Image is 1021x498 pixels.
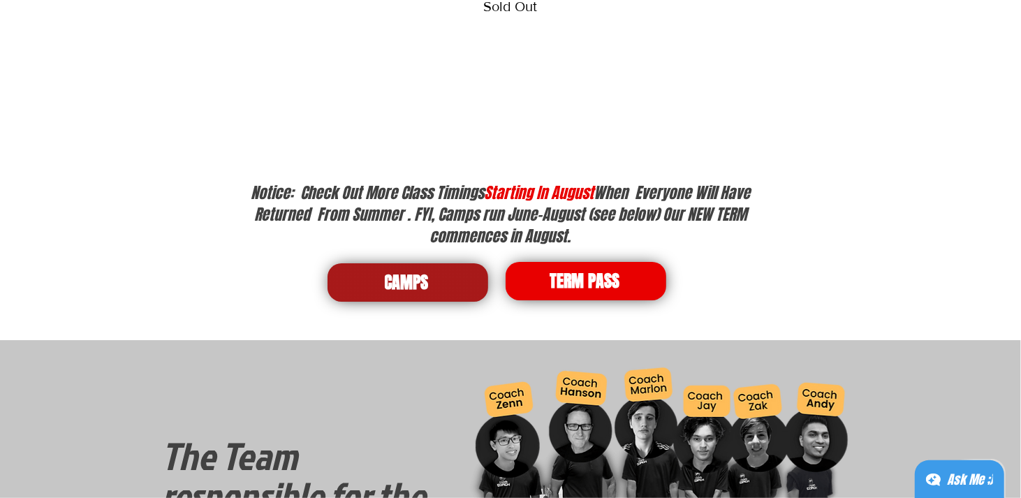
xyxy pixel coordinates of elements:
[251,182,750,247] span: Notice: Check Out More Class Timings When Everyone Will Have Returned From Summer . FYI, Camps ru...
[484,182,594,204] span: Starting In August
[328,263,488,302] a: CAMPS
[385,271,429,295] span: CAMPS
[550,270,619,293] span: TERM PASS
[506,262,666,300] a: TERM PASS
[947,470,993,490] div: Ask Me ;)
